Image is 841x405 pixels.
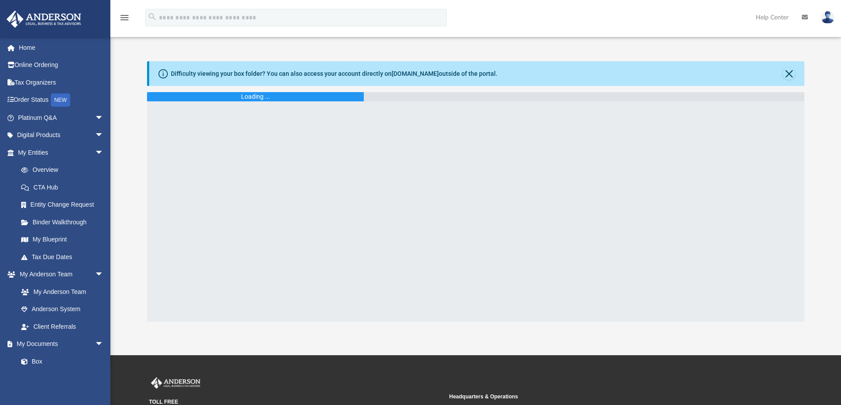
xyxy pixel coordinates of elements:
[171,69,498,78] div: Difficulty viewing your box folder? You can also access your account directly on outside of the p...
[6,144,117,161] a: My Entitiesarrow_drop_down
[12,283,108,301] a: My Anderson Team
[12,231,113,249] a: My Blueprint
[95,144,113,162] span: arrow_drop_down
[12,318,113,335] a: Client Referrals
[149,377,202,389] img: Anderson Advisors Platinum Portal
[6,74,117,91] a: Tax Organizers
[119,17,130,23] a: menu
[6,91,117,109] a: Order StatusNEW
[12,178,117,196] a: CTA Hub
[12,353,108,370] a: Box
[51,93,70,107] div: NEW
[12,248,117,266] a: Tax Due Dates
[95,126,113,145] span: arrow_drop_down
[95,266,113,284] span: arrow_drop_down
[241,92,270,101] div: Loading ...
[12,301,113,318] a: Anderson System
[147,12,157,22] i: search
[6,39,117,56] a: Home
[6,109,117,126] a: Platinum Q&Aarrow_drop_down
[6,126,117,144] a: Digital Productsarrow_drop_down
[95,335,113,353] span: arrow_drop_down
[449,393,743,401] small: Headquarters & Operations
[12,161,117,179] a: Overview
[12,196,117,214] a: Entity Change Request
[392,70,439,77] a: [DOMAIN_NAME]
[4,11,84,28] img: Anderson Advisors Platinum Portal
[6,56,117,74] a: Online Ordering
[12,370,113,388] a: Meeting Minutes
[783,67,795,80] button: Close
[119,12,130,23] i: menu
[6,266,113,283] a: My Anderson Teamarrow_drop_down
[6,335,113,353] a: My Documentsarrow_drop_down
[12,213,117,231] a: Binder Walkthrough
[821,11,834,24] img: User Pic
[95,109,113,127] span: arrow_drop_down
